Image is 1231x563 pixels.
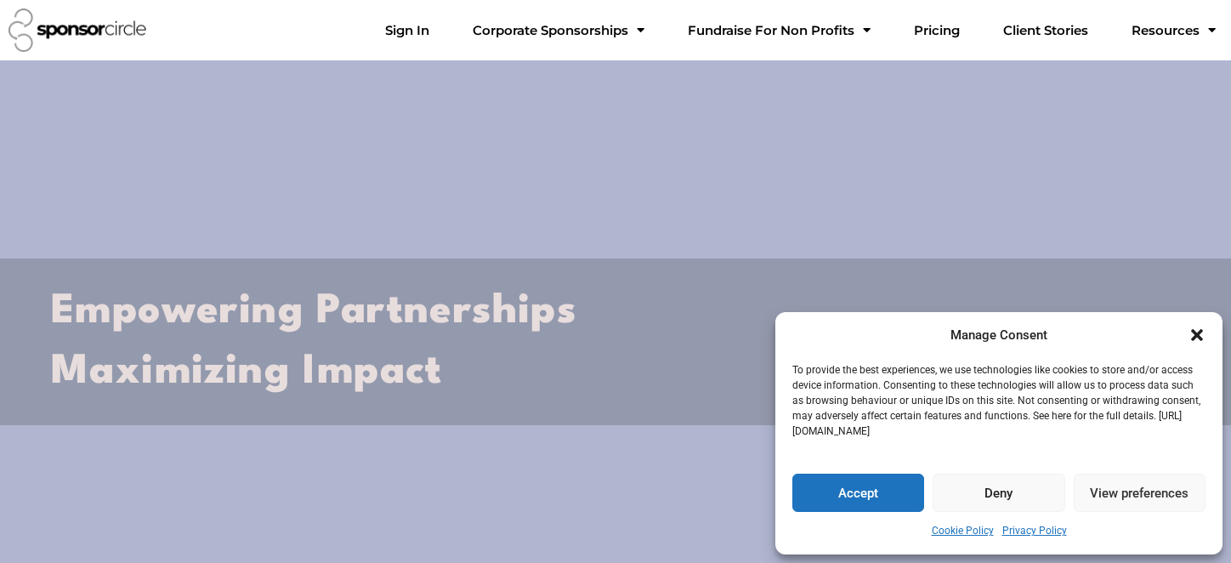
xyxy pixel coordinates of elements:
[51,281,1180,403] h2: Empowering Partnerships Maximizing Impact
[372,14,443,48] a: Sign In
[9,9,146,52] img: Sponsor Circle logo
[1188,327,1205,344] div: Close dialogue
[932,520,994,542] a: Cookie Policy
[792,474,924,512] button: Accept
[900,14,973,48] a: Pricing
[933,474,1064,512] button: Deny
[372,14,1229,48] nav: Menu
[1074,474,1205,512] button: View preferences
[990,14,1102,48] a: Client Stories
[1002,520,1067,542] a: Privacy Policy
[459,14,658,48] a: Corporate SponsorshipsMenu Toggle
[1118,14,1229,48] a: Resources
[674,14,884,48] a: Fundraise For Non ProfitsMenu Toggle
[950,325,1047,346] div: Manage Consent
[792,362,1204,439] p: To provide the best experiences, we use technologies like cookies to store and/or access device i...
